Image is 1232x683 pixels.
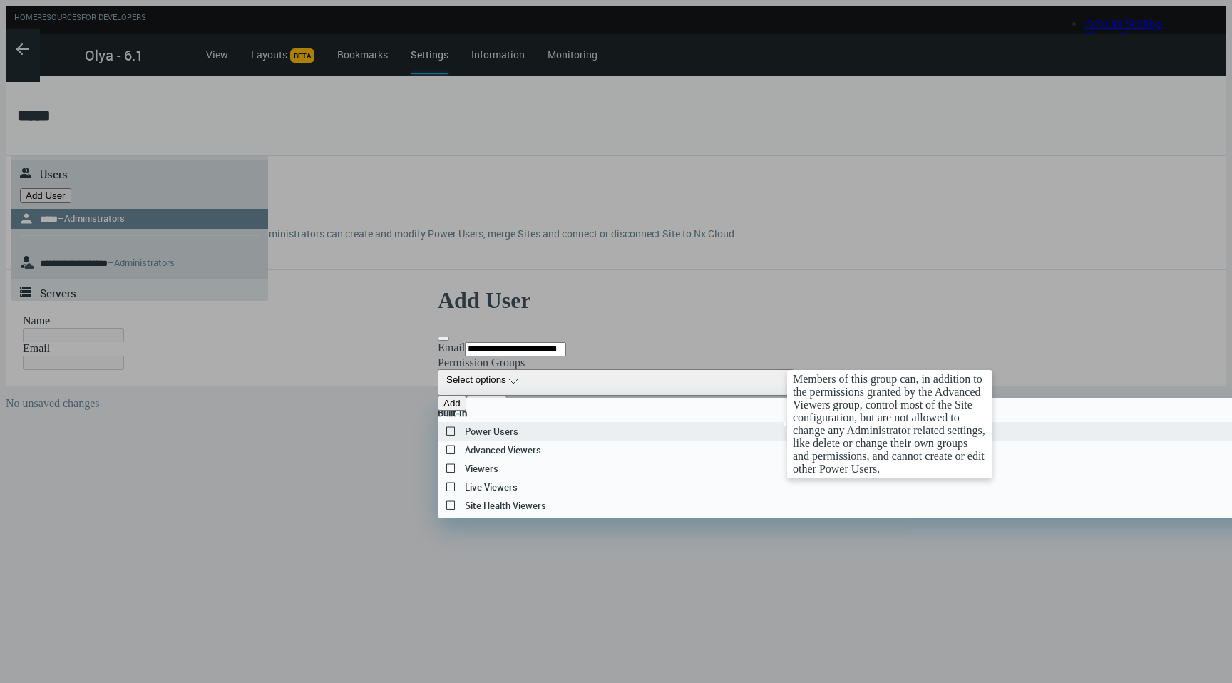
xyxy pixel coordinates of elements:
h1: Add User [438,287,794,314]
button: Add [438,396,466,411]
label: Email [438,341,465,354]
span: Select options [446,374,506,391]
button: Cancel [466,396,508,411]
label: Permission Groups [438,356,525,369]
button: Select options [438,369,794,396]
div: Members of this group can, in addition to the permissions granted by the Advanced Viewers group, ... [787,370,992,478]
button: Close [438,337,449,341]
h4: Built-In [438,404,467,422]
div: Add [443,398,461,409]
